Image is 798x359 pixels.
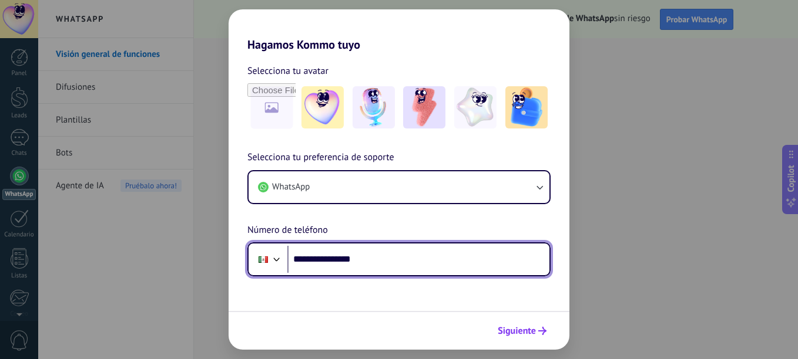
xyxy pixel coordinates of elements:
[252,247,274,272] div: Mexico: + 52
[249,171,549,203] button: WhatsApp
[247,223,328,238] span: Número de teléfono
[505,86,548,128] img: -5.jpeg
[498,327,536,335] span: Siguiente
[247,63,328,79] span: Selecciona tu avatar
[353,86,395,128] img: -2.jpeg
[229,9,569,52] h2: Hagamos Kommo tuyo
[403,86,445,128] img: -3.jpeg
[247,150,394,165] span: Selecciona tu preferencia de soporte
[272,181,310,193] span: WhatsApp
[454,86,497,128] img: -4.jpeg
[301,86,344,128] img: -1.jpeg
[492,321,552,341] button: Siguiente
